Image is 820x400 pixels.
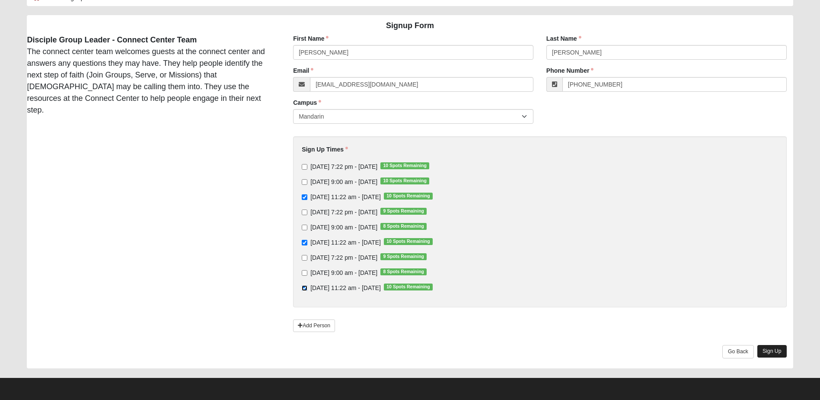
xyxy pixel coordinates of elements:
[302,194,307,200] input: [DATE] 11:22 am - [DATE]10 Spots Remaining
[546,66,594,75] label: Phone Number
[310,284,381,291] span: [DATE] 11:22 am - [DATE]
[310,239,381,246] span: [DATE] 11:22 am - [DATE]
[310,163,377,170] span: [DATE] 7:22 pm - [DATE]
[384,238,433,245] span: 10 Spots Remaining
[384,193,433,200] span: 10 Spots Remaining
[293,34,329,43] label: First Name
[310,254,377,261] span: [DATE] 7:22 pm - [DATE]
[380,253,427,260] span: 9 Spots Remaining
[27,21,793,31] h4: Signup Form
[302,164,307,170] input: [DATE] 7:22 pm - [DATE]10 Spots Remaining
[302,240,307,245] input: [DATE] 11:22 am - [DATE]10 Spots Remaining
[757,345,787,358] a: Sign Up
[722,345,754,358] a: Go Back
[302,225,307,230] input: [DATE] 9:00 am - [DATE]8 Spots Remaining
[380,162,429,169] span: 10 Spots Remaining
[293,98,321,107] label: Campus
[546,34,581,43] label: Last Name
[380,208,427,215] span: 9 Spots Remaining
[302,145,348,154] label: Sign Up Times
[302,255,307,261] input: [DATE] 7:22 pm - [DATE]9 Spots Remaining
[310,178,377,185] span: [DATE] 9:00 am - [DATE]
[380,268,427,275] span: 8 Spots Remaining
[302,210,307,215] input: [DATE] 7:22 pm - [DATE]9 Spots Remaining
[293,319,335,332] a: Add Person
[380,177,429,184] span: 10 Spots Remaining
[380,223,427,230] span: 8 Spots Remaining
[27,35,197,44] strong: Disciple Group Leader - Connect Center Team
[302,285,307,291] input: [DATE] 11:22 am - [DATE]10 Spots Remaining
[302,270,307,276] input: [DATE] 9:00 am - [DATE]8 Spots Remaining
[310,194,381,200] span: [DATE] 11:22 am - [DATE]
[293,66,313,75] label: Email
[310,269,377,276] span: [DATE] 9:00 am - [DATE]
[384,284,433,290] span: 10 Spots Remaining
[302,179,307,185] input: [DATE] 9:00 am - [DATE]10 Spots Remaining
[310,224,377,231] span: [DATE] 9:00 am - [DATE]
[310,209,377,216] span: [DATE] 7:22 pm - [DATE]
[20,34,280,116] div: The connect center team welcomes guests at the connect center and answers any questions they may ...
